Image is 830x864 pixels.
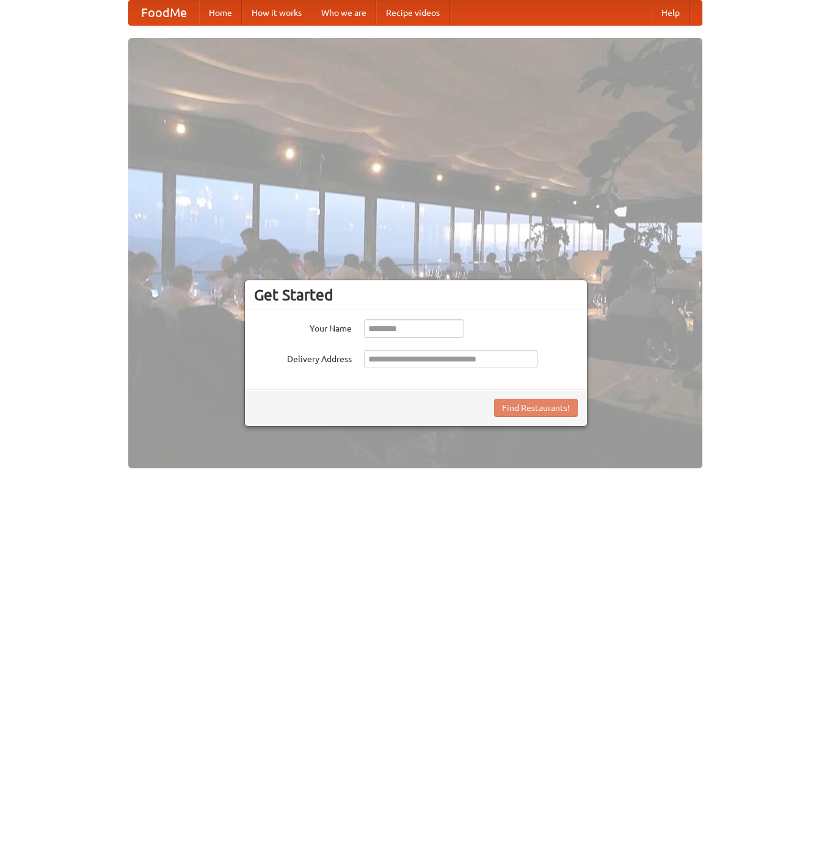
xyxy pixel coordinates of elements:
[652,1,690,25] a: Help
[254,286,578,304] h3: Get Started
[311,1,376,25] a: Who we are
[254,350,352,365] label: Delivery Address
[129,1,199,25] a: FoodMe
[199,1,242,25] a: Home
[242,1,311,25] a: How it works
[376,1,450,25] a: Recipe videos
[494,399,578,417] button: Find Restaurants!
[254,319,352,335] label: Your Name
